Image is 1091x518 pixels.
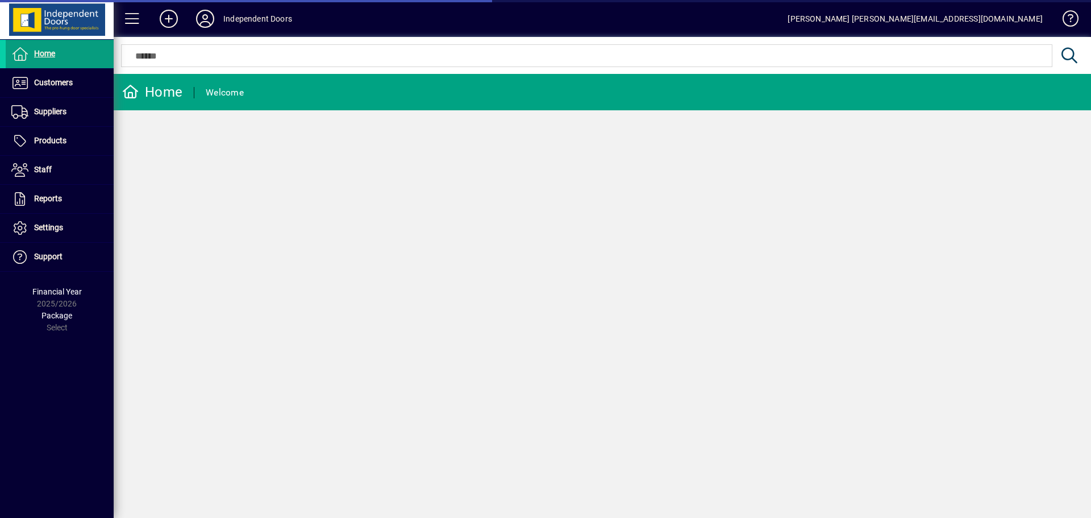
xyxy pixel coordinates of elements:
[788,10,1043,28] div: [PERSON_NAME] [PERSON_NAME][EMAIL_ADDRESS][DOMAIN_NAME]
[206,84,244,102] div: Welcome
[6,185,114,213] a: Reports
[32,287,82,296] span: Financial Year
[34,252,63,261] span: Support
[122,83,182,101] div: Home
[6,243,114,271] a: Support
[34,194,62,203] span: Reports
[34,223,63,232] span: Settings
[34,49,55,58] span: Home
[6,127,114,155] a: Products
[151,9,187,29] button: Add
[41,311,72,320] span: Package
[34,107,66,116] span: Suppliers
[223,10,292,28] div: Independent Doors
[34,136,66,145] span: Products
[6,98,114,126] a: Suppliers
[6,156,114,184] a: Staff
[6,214,114,242] a: Settings
[6,69,114,97] a: Customers
[187,9,223,29] button: Profile
[1054,2,1077,39] a: Knowledge Base
[34,165,52,174] span: Staff
[34,78,73,87] span: Customers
